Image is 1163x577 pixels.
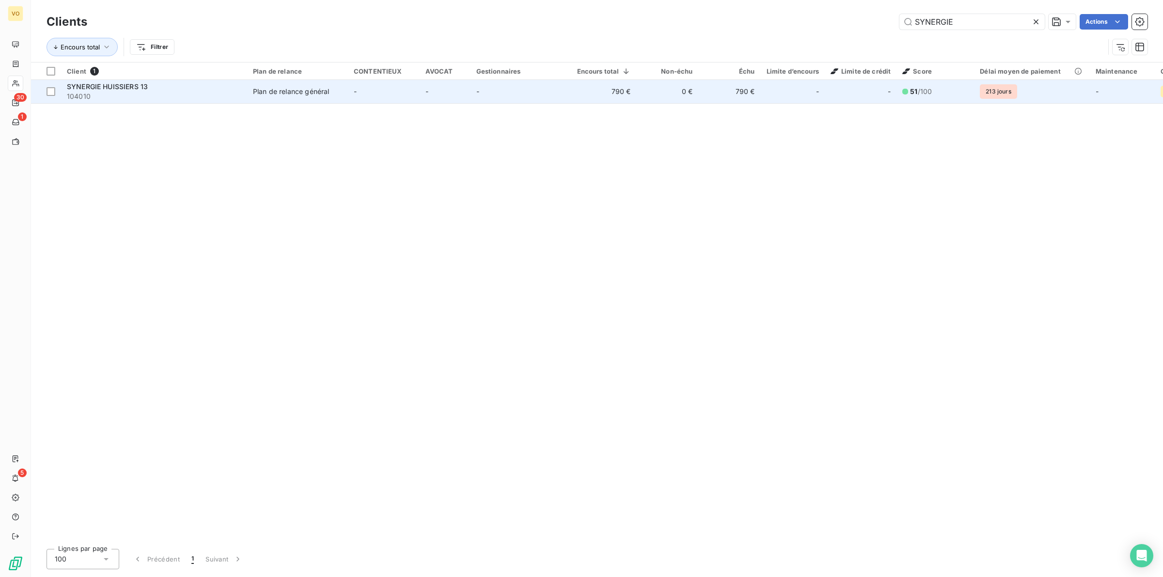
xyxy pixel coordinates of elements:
[980,84,1017,99] span: 213 jours
[577,67,631,75] div: Encours total
[200,549,249,569] button: Suivant
[476,67,566,75] div: Gestionnaires
[8,6,23,21] div: VO
[354,67,414,75] div: CONTENTIEUX
[61,43,100,51] span: Encours total
[67,82,148,91] span: SYNERGIE HUISSIERS 13
[1096,67,1149,75] div: Maintenance
[1130,544,1153,567] div: Open Intercom Messenger
[18,112,27,121] span: 1
[67,67,86,75] span: Client
[47,38,118,56] button: Encours total
[14,93,27,102] span: 30
[186,549,200,569] button: 1
[1096,87,1099,95] span: -
[699,80,761,103] td: 790 €
[90,67,99,76] span: 1
[643,67,693,75] div: Non-échu
[47,13,87,31] h3: Clients
[571,80,637,103] td: 790 €
[902,67,932,75] span: Score
[637,80,699,103] td: 0 €
[1080,14,1128,30] button: Actions
[910,87,917,95] span: 51
[130,39,174,55] button: Filtrer
[767,67,819,75] div: Limite d’encours
[354,87,357,95] span: -
[910,87,932,96] span: /100
[55,554,66,564] span: 100
[831,67,891,75] span: Limite de crédit
[127,549,186,569] button: Précédent
[18,468,27,477] span: 5
[253,67,342,75] div: Plan de relance
[705,67,755,75] div: Échu
[8,556,23,571] img: Logo LeanPay
[476,87,479,95] span: -
[425,67,465,75] div: AVOCAT
[425,87,428,95] span: -
[191,554,194,564] span: 1
[980,67,1084,75] div: Délai moyen de paiement
[253,87,329,96] div: Plan de relance général
[888,87,891,96] span: -
[67,92,241,101] span: 104010
[816,87,819,96] span: -
[899,14,1045,30] input: Rechercher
